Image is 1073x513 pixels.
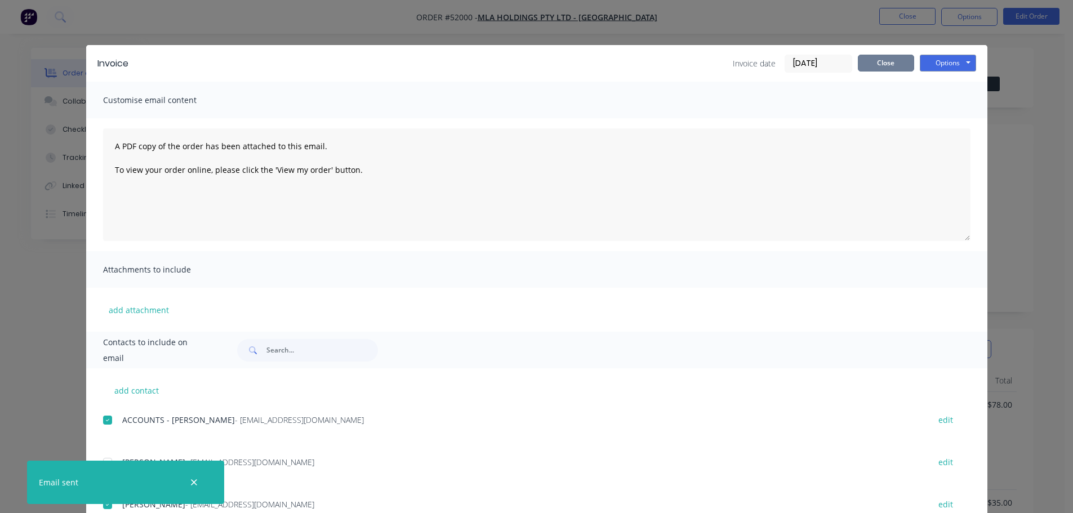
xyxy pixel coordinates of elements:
[103,92,227,108] span: Customise email content
[103,382,171,399] button: add contact
[122,457,185,467] span: [PERSON_NAME]
[266,339,378,362] input: Search...
[932,454,960,470] button: edit
[858,55,914,72] button: Close
[122,414,235,425] span: ACCOUNTS - [PERSON_NAME]
[733,57,776,69] span: Invoice date
[103,334,210,366] span: Contacts to include on email
[185,499,314,510] span: - [EMAIL_ADDRESS][DOMAIN_NAME]
[920,55,976,72] button: Options
[103,128,970,241] textarea: A PDF copy of the order has been attached to this email. To view your order online, please click ...
[103,301,175,318] button: add attachment
[235,414,364,425] span: - [EMAIL_ADDRESS][DOMAIN_NAME]
[39,476,78,488] div: Email sent
[185,457,314,467] span: - [EMAIL_ADDRESS][DOMAIN_NAME]
[932,497,960,512] button: edit
[97,57,128,70] div: Invoice
[932,412,960,427] button: edit
[103,262,227,278] span: Attachments to include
